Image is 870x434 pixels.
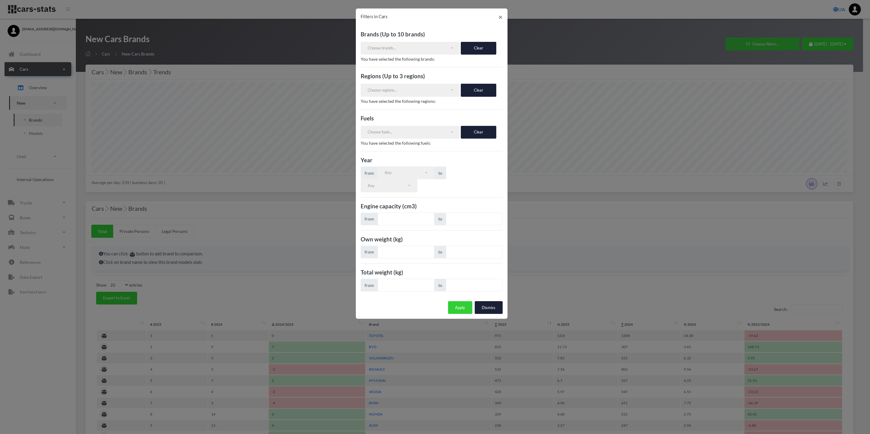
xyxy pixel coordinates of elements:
span: You have selected the following fuels: [361,140,431,146]
button: Clear [461,126,496,139]
div: Choose fuels... [368,129,450,135]
b: Fuels [361,115,374,122]
span: to [434,167,446,179]
span: Filters in Cars [361,14,387,19]
b: Regions (Up to 3 regions) [361,73,425,79]
span: from [361,246,378,258]
button: Choose fuels... [361,126,460,139]
b: Own weight (kg) [361,236,403,243]
button: Any [378,167,434,179]
span: to [434,279,446,291]
div: Choose brands... [368,45,450,51]
span: × [498,12,503,21]
b: Total weight (kg) [361,269,403,276]
span: You have selected the following brands: [361,56,435,62]
span: from [361,167,378,179]
button: Dismiss [475,301,503,314]
button: Apply [448,301,472,314]
button: Clear [461,84,496,96]
b: Brands (Up to 10 brands) [361,31,425,38]
b: Engine capacity (cm3) [361,203,417,210]
div: Any [385,170,424,176]
button: Choose regions... [361,84,460,96]
div: Any [368,183,407,189]
button: Close [494,8,507,25]
div: Choose regions... [368,87,450,93]
span: from [361,279,378,291]
b: Year [361,157,373,163]
span: to [434,213,446,225]
button: Clear [461,42,496,55]
button: Choose brands... [361,42,460,55]
span: You have selected the following regions: [361,99,436,104]
button: Any [361,179,417,192]
span: to [434,246,446,258]
span: from [361,213,378,225]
